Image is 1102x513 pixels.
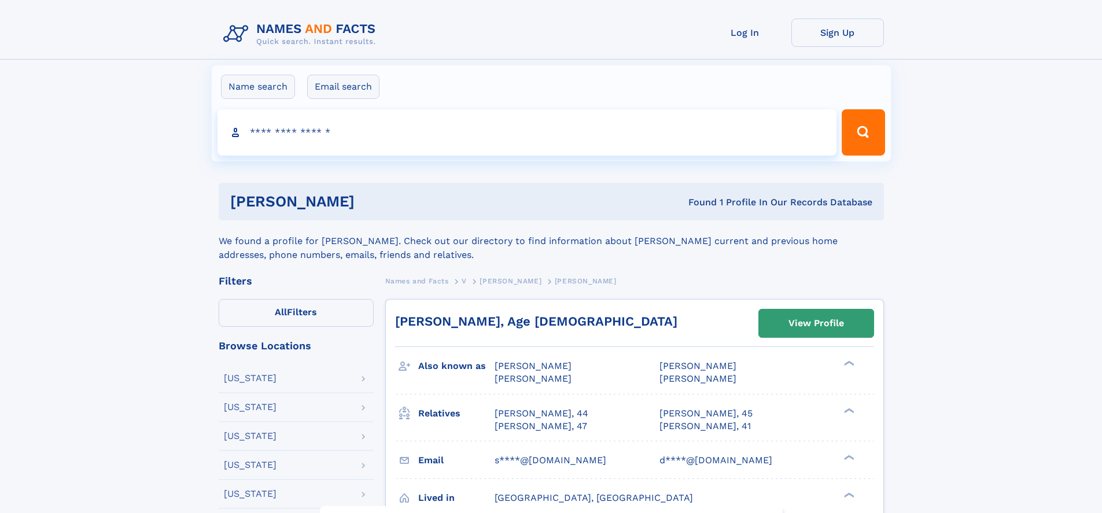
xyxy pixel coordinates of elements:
[224,374,277,383] div: [US_STATE]
[659,407,753,420] a: [PERSON_NAME], 45
[841,491,855,499] div: ❯
[841,360,855,367] div: ❯
[659,420,751,433] a: [PERSON_NAME], 41
[495,360,572,371] span: [PERSON_NAME]
[495,492,693,503] span: [GEOGRAPHIC_DATA], [GEOGRAPHIC_DATA]
[788,310,844,337] div: View Profile
[385,274,449,288] a: Names and Facts
[842,109,884,156] button: Search Button
[230,194,522,209] h1: [PERSON_NAME]
[418,404,495,423] h3: Relatives
[418,451,495,470] h3: Email
[555,277,617,285] span: [PERSON_NAME]
[659,360,736,371] span: [PERSON_NAME]
[224,403,277,412] div: [US_STATE]
[521,196,872,209] div: Found 1 Profile In Our Records Database
[480,274,541,288] a: [PERSON_NAME]
[841,453,855,461] div: ❯
[219,276,374,286] div: Filters
[218,109,837,156] input: search input
[224,489,277,499] div: [US_STATE]
[659,373,736,384] span: [PERSON_NAME]
[395,314,677,329] a: [PERSON_NAME], Age [DEMOGRAPHIC_DATA]
[699,19,791,47] a: Log In
[495,420,587,433] a: [PERSON_NAME], 47
[418,356,495,376] h3: Also known as
[495,373,572,384] span: [PERSON_NAME]
[495,407,588,420] a: [PERSON_NAME], 44
[224,431,277,441] div: [US_STATE]
[307,75,379,99] label: Email search
[219,220,884,262] div: We found a profile for [PERSON_NAME]. Check out our directory to find information about [PERSON_N...
[219,19,385,50] img: Logo Names and Facts
[224,460,277,470] div: [US_STATE]
[219,299,374,327] label: Filters
[219,341,374,351] div: Browse Locations
[462,274,467,288] a: V
[480,277,541,285] span: [PERSON_NAME]
[275,307,287,318] span: All
[418,488,495,508] h3: Lived in
[791,19,884,47] a: Sign Up
[841,407,855,414] div: ❯
[221,75,295,99] label: Name search
[462,277,467,285] span: V
[759,309,874,337] a: View Profile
